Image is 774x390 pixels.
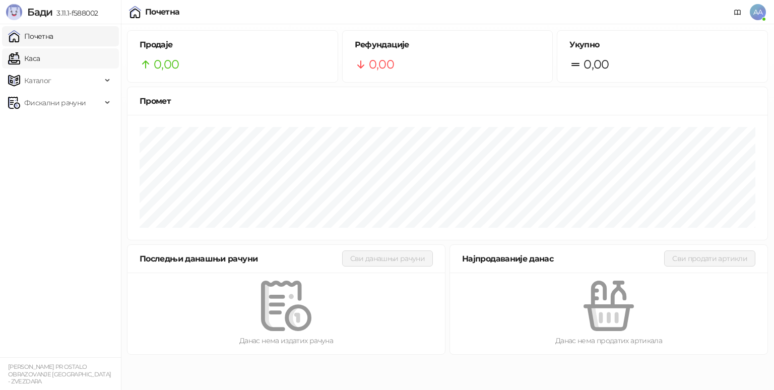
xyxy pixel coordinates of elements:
[144,335,429,346] div: Данас нема издатих рачуна
[27,6,52,18] span: Бади
[750,4,766,20] span: AA
[730,4,746,20] a: Документација
[664,250,755,267] button: Сви продати артикли
[462,252,664,265] div: Најпродаваније данас
[6,4,22,20] img: Logo
[8,363,111,385] small: [PERSON_NAME] PR OSTALO OBRAZOVANJE [GEOGRAPHIC_DATA] - ZVEZDARA
[24,71,51,91] span: Каталог
[569,39,755,51] h5: Укупно
[8,26,53,46] a: Почетна
[52,9,98,18] span: 3.11.1-f588002
[369,55,394,74] span: 0,00
[145,8,180,16] div: Почетна
[154,55,179,74] span: 0,00
[355,39,541,51] h5: Рефундације
[466,335,751,346] div: Данас нема продатих артикала
[342,250,433,267] button: Сви данашњи рачуни
[140,39,326,51] h5: Продаје
[140,95,755,107] div: Промет
[24,93,86,113] span: Фискални рачуни
[584,55,609,74] span: 0,00
[140,252,342,265] div: Последњи данашњи рачуни
[8,48,40,69] a: Каса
